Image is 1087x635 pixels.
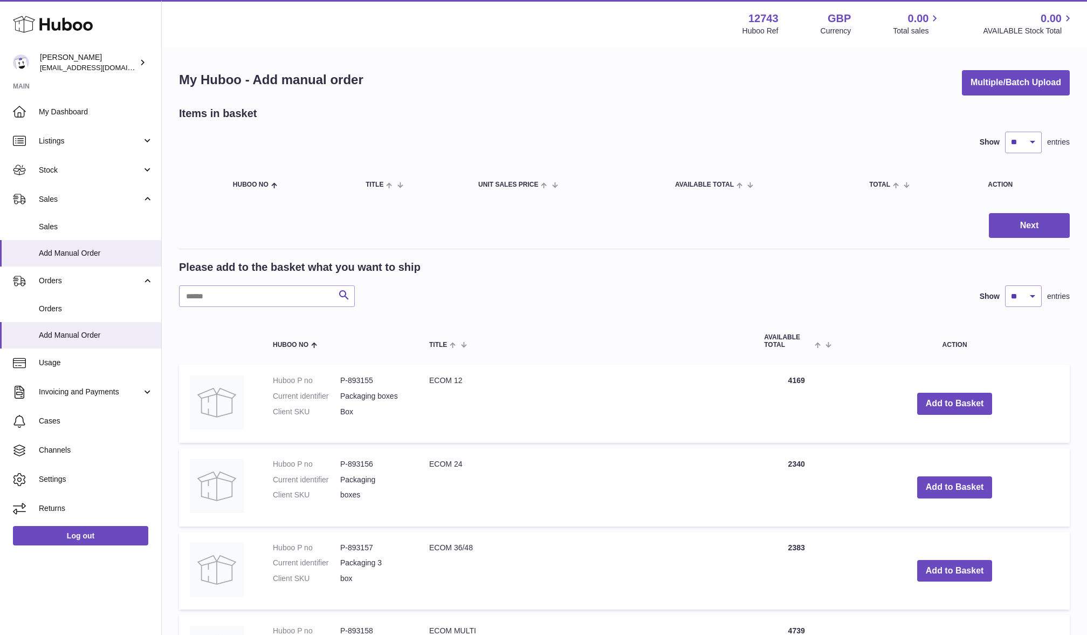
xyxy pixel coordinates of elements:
[753,448,840,527] td: 2340
[273,475,340,485] dt: Current identifier
[40,52,137,73] div: [PERSON_NAME]
[821,26,851,36] div: Currency
[40,63,159,72] span: [EMAIL_ADDRESS][DOMAIN_NAME]
[273,375,340,386] dt: Huboo P no
[748,11,779,26] strong: 12743
[39,165,142,175] span: Stock
[418,365,753,443] td: ECOM 12
[273,391,340,401] dt: Current identifier
[917,476,993,499] button: Add to Basket
[13,526,148,545] a: Log out
[39,358,153,368] span: Usage
[742,26,779,36] div: Huboo Ref
[273,342,308,349] span: Huboo no
[39,445,153,455] span: Channels
[753,365,840,443] td: 4169
[273,558,340,568] dt: Current identifier
[917,560,993,582] button: Add to Basket
[1047,291,1070,302] span: entries
[828,11,851,26] strong: GBP
[273,573,340,584] dt: Client SKU
[190,459,244,513] img: ECOM 24
[989,213,1070,238] button: Next
[39,304,153,314] span: Orders
[908,11,929,26] span: 0.00
[340,459,408,469] dd: P-893156
[418,448,753,527] td: ECOM 24
[340,475,408,485] dd: Packaging
[179,71,363,88] h1: My Huboo - Add manual order
[179,106,257,121] h2: Items in basket
[340,573,408,584] dd: box
[340,375,408,386] dd: P-893155
[340,558,408,568] dd: Packaging 3
[893,26,941,36] span: Total sales
[39,194,142,204] span: Sales
[366,181,383,188] span: Title
[980,137,1000,147] label: Show
[13,54,29,71] img: al@vital-drinks.co.uk
[917,393,993,415] button: Add to Basket
[273,407,340,417] dt: Client SKU
[273,490,340,500] dt: Client SKU
[893,11,941,36] a: 0.00 Total sales
[675,181,734,188] span: AVAILABLE Total
[429,342,447,349] span: Title
[39,107,153,117] span: My Dashboard
[190,543,244,597] img: ECOM 36/48
[962,70,1070,95] button: Multiple/Batch Upload
[340,490,408,500] dd: boxes
[39,276,142,286] span: Orders
[179,260,421,275] h2: Please add to the basket what you want to ship
[233,181,269,188] span: Huboo no
[840,323,1070,359] th: Action
[983,11,1074,36] a: 0.00 AVAILABLE Stock Total
[983,26,1074,36] span: AVAILABLE Stock Total
[273,543,340,553] dt: Huboo P no
[1041,11,1062,26] span: 0.00
[39,136,142,146] span: Listings
[39,248,153,258] span: Add Manual Order
[764,334,812,348] span: AVAILABLE Total
[478,181,538,188] span: Unit Sales Price
[340,391,408,401] dd: Packaging boxes
[39,474,153,484] span: Settings
[39,330,153,340] span: Add Manual Order
[340,543,408,553] dd: P-893157
[190,375,244,429] img: ECOM 12
[39,503,153,514] span: Returns
[418,532,753,610] td: ECOM 36/48
[1047,137,1070,147] span: entries
[753,532,840,610] td: 2383
[340,407,408,417] dd: Box
[869,181,890,188] span: Total
[39,416,153,426] span: Cases
[39,387,142,397] span: Invoicing and Payments
[980,291,1000,302] label: Show
[39,222,153,232] span: Sales
[273,459,340,469] dt: Huboo P no
[988,181,1059,188] div: Action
